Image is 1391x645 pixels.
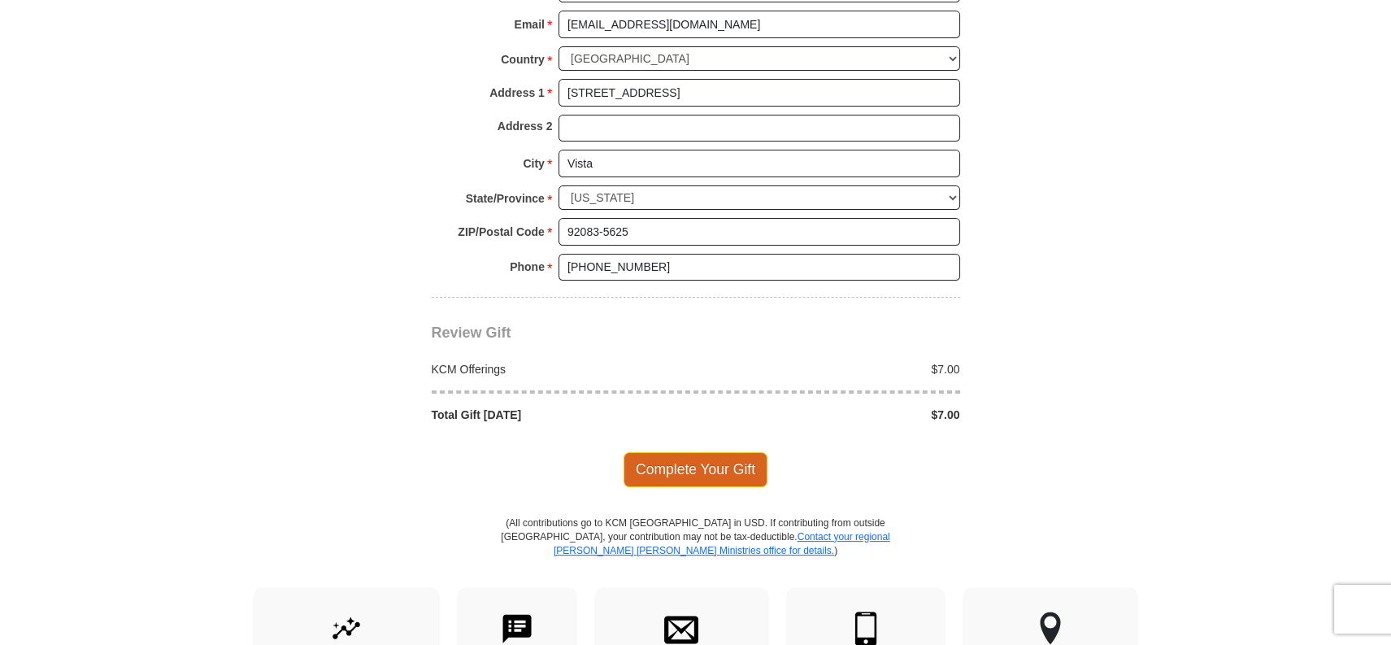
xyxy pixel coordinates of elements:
div: KCM Offerings [423,361,696,377]
strong: Email [515,13,545,36]
strong: Phone [510,255,545,278]
div: Total Gift [DATE] [423,407,696,423]
strong: Address 2 [498,115,553,137]
span: Complete Your Gift [624,452,767,486]
strong: State/Province [466,187,545,210]
div: $7.00 [696,361,969,377]
span: Review Gift [432,325,511,341]
strong: Address 1 [489,81,545,104]
strong: ZIP/Postal Code [458,220,545,243]
p: (All contributions go to KCM [GEOGRAPHIC_DATA] in USD. If contributing from outside [GEOGRAPHIC_D... [501,516,891,587]
strong: Country [501,48,545,71]
a: Contact your regional [PERSON_NAME] [PERSON_NAME] Ministries office for details. [554,531,890,556]
strong: City [523,152,544,175]
div: $7.00 [696,407,969,423]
